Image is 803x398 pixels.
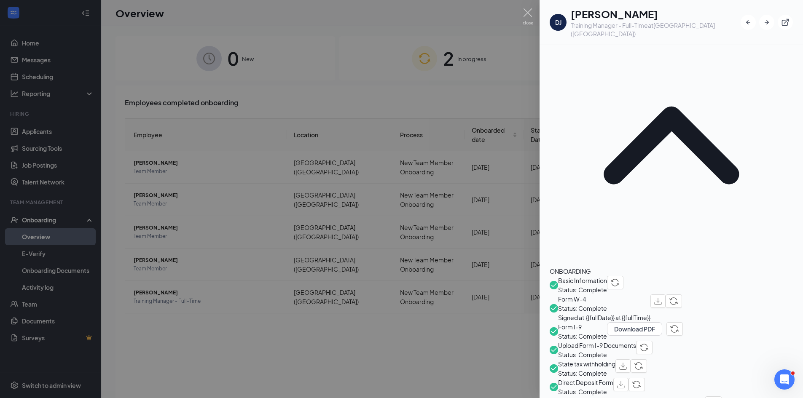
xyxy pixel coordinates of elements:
button: ArrowLeftNew [741,15,756,30]
svg: ExternalLink [781,18,790,27]
button: Download PDF [607,322,662,336]
span: Direct Deposit Form [558,378,613,387]
h1: [PERSON_NAME] [571,7,741,21]
svg: ArrowLeftNew [744,18,752,27]
span: Status: Complete [558,387,613,396]
iframe: Intercom live chat [774,369,795,390]
span: Upload Form I-9 Documents [558,341,636,350]
span: Status: Complete [558,369,615,378]
span: Basic Information [558,276,607,285]
span: Form W-4 [558,294,650,304]
div: Training Manager - Full-Time at [GEOGRAPHIC_DATA] ([GEOGRAPHIC_DATA]) [571,21,741,38]
div: DJ [555,18,561,27]
svg: ChevronUp [550,24,793,267]
span: Status: Complete [558,331,607,341]
span: Signed at: {{fullDate}} at {{fullTime}} [558,313,650,322]
span: Status: Complete [558,304,650,313]
span: Status: Complete [558,285,607,294]
span: State tax withholding [558,359,615,369]
button: ArrowRight [759,15,774,30]
span: Status: Complete [558,350,636,359]
button: ExternalLink [778,15,793,30]
span: Form I-9 [558,322,607,331]
div: ONBOARDING [550,267,793,276]
svg: ArrowRight [763,18,771,27]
